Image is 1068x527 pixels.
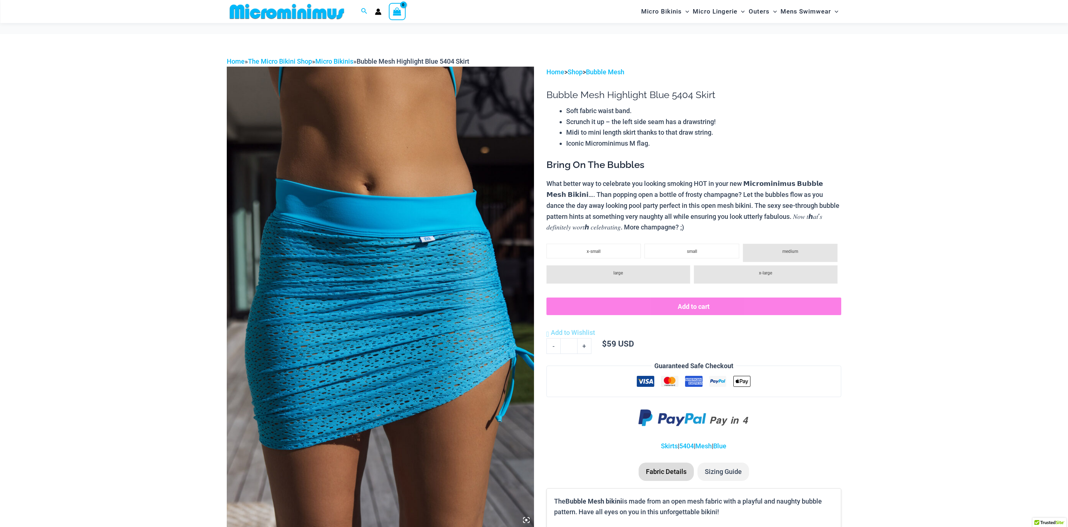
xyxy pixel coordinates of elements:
span: Add to Wishlist [551,329,595,336]
span: Micro Lingerie [693,2,737,21]
span: » » » [227,57,469,65]
nav: Site Navigation [638,1,841,22]
a: 5404 [679,442,694,450]
li: Sizing Guide [697,463,749,481]
button: Add to cart [546,298,841,315]
li: medium [743,244,838,262]
a: Home [227,57,245,65]
p: The is made from an open mesh fabric with a playful and naughty bubble pattern. Have all eyes on ... [554,496,834,517]
a: Mens SwimwearMenu ToggleMenu Toggle [779,2,840,21]
li: Soft fabric waist band. [566,105,841,116]
a: OutersMenu ToggleMenu Toggle [747,2,779,21]
li: large [546,265,690,284]
span: $ [602,338,607,349]
h1: Bubble Mesh Highlight Blue 5404 Skirt [546,89,841,101]
input: Product quantity [560,338,578,354]
span: Menu Toggle [682,2,689,21]
li: x-small [546,244,641,258]
bdi: 59 USD [602,338,634,349]
span: Menu Toggle [737,2,745,21]
h3: Bring On The Bubbles [546,159,841,171]
li: x-large [694,265,838,284]
span: x-small [587,249,601,254]
a: Account icon link [375,8,381,15]
li: Fabric Details [639,463,694,481]
a: Skirts [661,442,678,450]
span: Micro Bikinis [641,2,682,21]
a: Add to Wishlist [546,327,595,338]
a: - [546,338,560,354]
span: medium [782,249,798,254]
span: large [613,270,623,276]
span: small [687,249,697,254]
a: Micro Bikinis [315,57,353,65]
a: Micro LingerieMenu ToggleMenu Toggle [691,2,747,21]
li: Midi to mini length skirt thanks to that draw string. [566,127,841,138]
span: Mens Swimwear [781,2,831,21]
span: Menu Toggle [831,2,838,21]
li: Scrunch it up – the left side seam has a drawstring! [566,116,841,127]
a: Home [546,68,564,76]
img: MM SHOP LOGO FLAT [227,3,347,20]
span: Bubble Mesh Highlight Blue 5404 Skirt [357,57,469,65]
p: What better way to celebrate you looking smoking HOT in your new 𝗠𝗶𝗰𝗿𝗼𝗺𝗶𝗻𝗶𝗺𝘂𝘀 𝗕𝘂𝗯𝗯𝗹𝗲 𝗠𝗲𝘀𝗵 𝗕𝗶𝗸𝗶𝗻𝗶…... [546,178,841,233]
a: Mesh [695,442,712,450]
a: View Shopping Cart, empty [389,3,406,20]
p: | | | [546,441,841,452]
a: Blue [713,442,726,450]
a: Search icon link [361,7,368,16]
a: Shop [568,68,583,76]
a: The Micro Bikini Shop [248,57,312,65]
span: Outers [749,2,770,21]
span: Menu Toggle [770,2,777,21]
b: Bubble Mesh bikini [565,497,622,505]
li: small [644,244,739,258]
a: Bubble Mesh [586,68,624,76]
span: x-large [759,270,772,276]
a: + [578,338,591,354]
legend: Guaranteed Safe Checkout [651,360,736,371]
a: Micro BikinisMenu ToggleMenu Toggle [639,2,691,21]
li: Iconic Microminimus M flag. [566,138,841,149]
p: > > [546,67,841,78]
